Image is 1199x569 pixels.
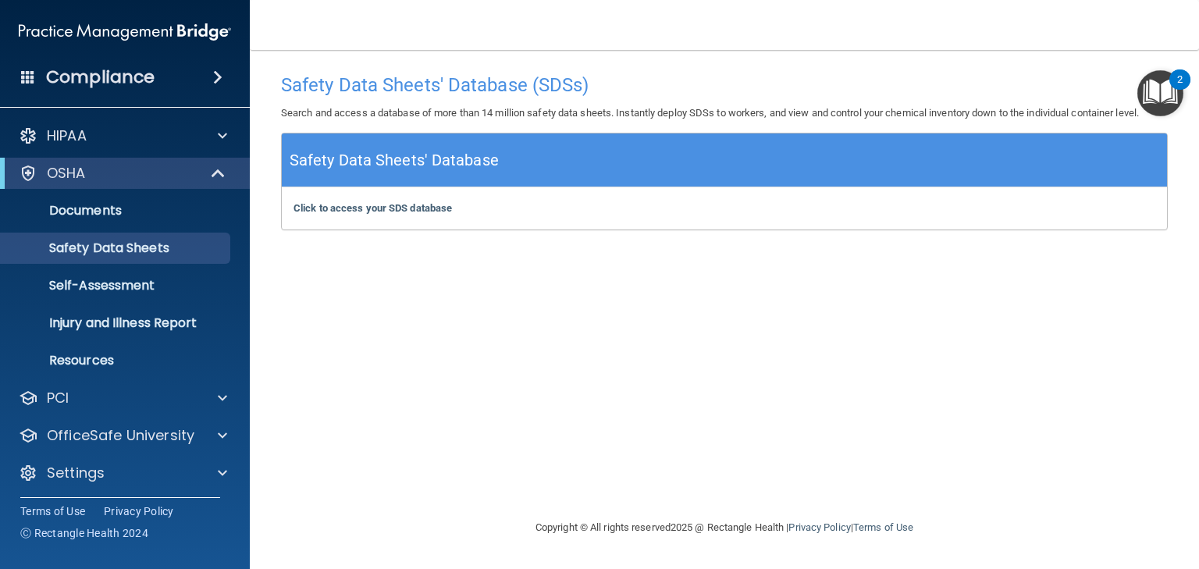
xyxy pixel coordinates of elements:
[19,389,227,407] a: PCI
[10,315,223,331] p: Injury and Illness Report
[47,164,86,183] p: OSHA
[19,426,227,445] a: OfficeSafe University
[281,104,1168,123] p: Search and access a database of more than 14 million safety data sheets. Instantly deploy SDSs to...
[10,278,223,293] p: Self-Assessment
[788,521,850,533] a: Privacy Policy
[19,16,231,48] img: PMB logo
[290,147,499,174] h5: Safety Data Sheets' Database
[294,202,452,214] a: Click to access your SDS database
[19,126,227,145] a: HIPAA
[104,503,174,519] a: Privacy Policy
[10,240,223,256] p: Safety Data Sheets
[47,426,194,445] p: OfficeSafe University
[10,203,223,219] p: Documents
[47,126,87,145] p: HIPAA
[47,389,69,407] p: PCI
[47,464,105,482] p: Settings
[19,464,227,482] a: Settings
[20,525,148,541] span: Ⓒ Rectangle Health 2024
[1137,70,1183,116] button: Open Resource Center, 2 new notifications
[19,164,226,183] a: OSHA
[10,353,223,368] p: Resources
[281,75,1168,95] h4: Safety Data Sheets' Database (SDSs)
[20,503,85,519] a: Terms of Use
[853,521,913,533] a: Terms of Use
[439,503,1009,553] div: Copyright © All rights reserved 2025 @ Rectangle Health | |
[1177,80,1183,100] div: 2
[46,66,155,88] h4: Compliance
